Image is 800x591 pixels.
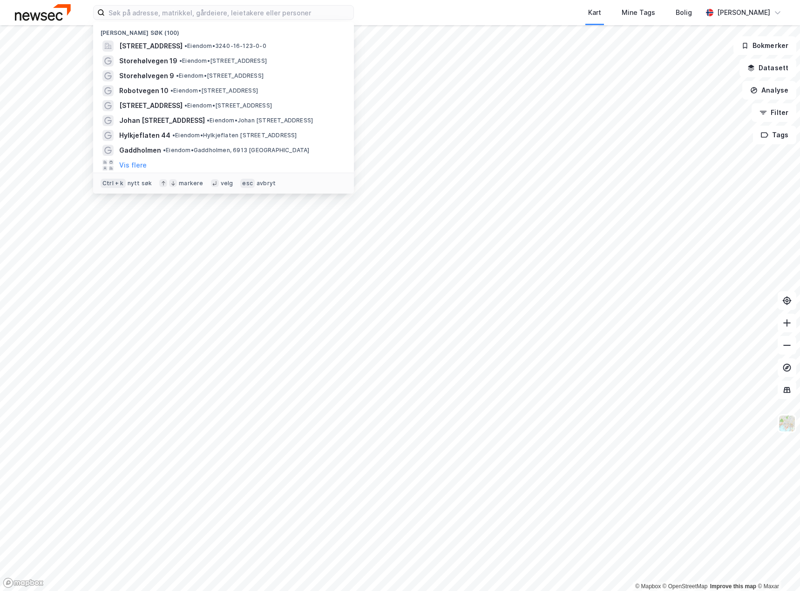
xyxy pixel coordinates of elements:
[176,72,264,80] span: Eiendom • [STREET_ADDRESS]
[163,147,310,154] span: Eiendom • Gaddholmen, 6913 [GEOGRAPHIC_DATA]
[119,40,183,52] span: [STREET_ADDRESS]
[733,36,796,55] button: Bokmerker
[119,100,183,111] span: [STREET_ADDRESS]
[184,42,187,49] span: •
[753,546,800,591] div: Kontrollprogram for chat
[622,7,655,18] div: Mine Tags
[176,72,179,79] span: •
[753,126,796,144] button: Tags
[163,147,166,154] span: •
[172,132,175,139] span: •
[221,180,233,187] div: velg
[119,55,177,67] span: Storehølvegen 19
[119,70,174,81] span: Storehølvegen 9
[257,180,276,187] div: avbryt
[179,180,203,187] div: markere
[207,117,210,124] span: •
[93,22,354,39] div: [PERSON_NAME] søk (100)
[717,7,770,18] div: [PERSON_NAME]
[778,415,796,432] img: Z
[742,81,796,100] button: Analyse
[184,42,266,50] span: Eiendom • 3240-16-123-0-0
[170,87,173,94] span: •
[179,57,267,65] span: Eiendom • [STREET_ADDRESS]
[119,160,147,171] button: Vis flere
[207,117,313,124] span: Eiendom • Johan [STREET_ADDRESS]
[119,145,161,156] span: Gaddholmen
[119,115,205,126] span: Johan [STREET_ADDRESS]
[184,102,187,109] span: •
[240,179,255,188] div: esc
[588,7,601,18] div: Kart
[15,4,71,20] img: newsec-logo.f6e21ccffca1b3a03d2d.png
[179,57,182,64] span: •
[128,180,152,187] div: nytt søk
[710,583,756,590] a: Improve this map
[753,546,800,591] iframe: Chat Widget
[105,6,353,20] input: Søk på adresse, matrikkel, gårdeiere, leietakere eller personer
[752,103,796,122] button: Filter
[739,59,796,77] button: Datasett
[172,132,297,139] span: Eiendom • Hylkjeflaten [STREET_ADDRESS]
[170,87,258,94] span: Eiendom • [STREET_ADDRESS]
[3,578,44,588] a: Mapbox homepage
[101,179,126,188] div: Ctrl + k
[119,130,170,141] span: Hylkjeflaten 44
[119,85,169,96] span: Robotvegen 10
[184,102,272,109] span: Eiendom • [STREET_ADDRESS]
[663,583,708,590] a: OpenStreetMap
[635,583,661,590] a: Mapbox
[676,7,692,18] div: Bolig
